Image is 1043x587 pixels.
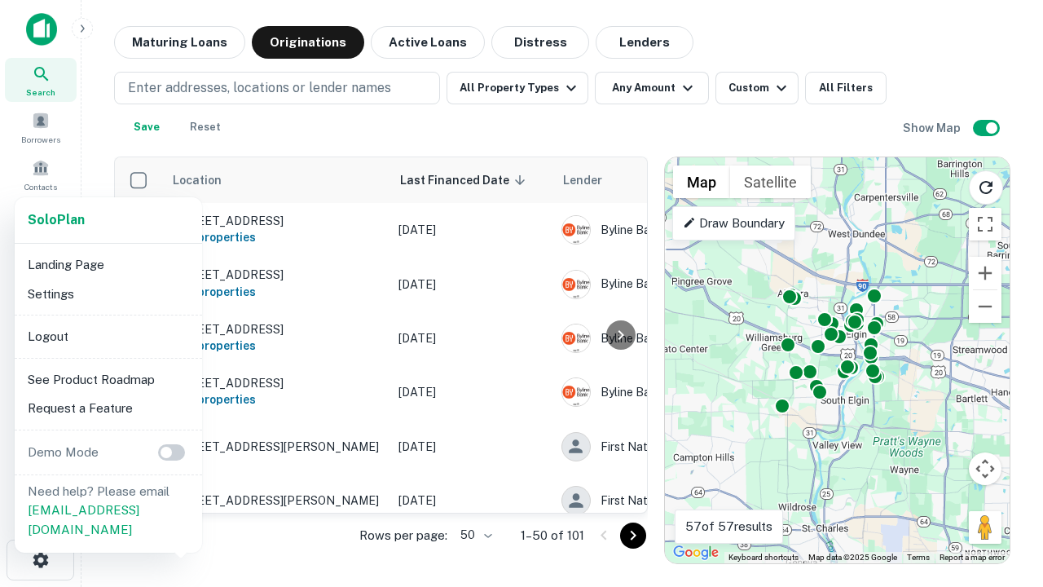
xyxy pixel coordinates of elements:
p: Demo Mode [21,443,105,462]
iframe: Chat Widget [962,457,1043,535]
li: See Product Roadmap [21,365,196,395]
li: Landing Page [21,250,196,280]
li: Settings [21,280,196,309]
a: SoloPlan [28,210,85,230]
p: Need help? Please email [28,482,189,540]
li: Logout [21,322,196,351]
a: [EMAIL_ADDRESS][DOMAIN_NAME] [28,503,139,536]
strong: Solo Plan [28,212,85,227]
li: Request a Feature [21,394,196,423]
